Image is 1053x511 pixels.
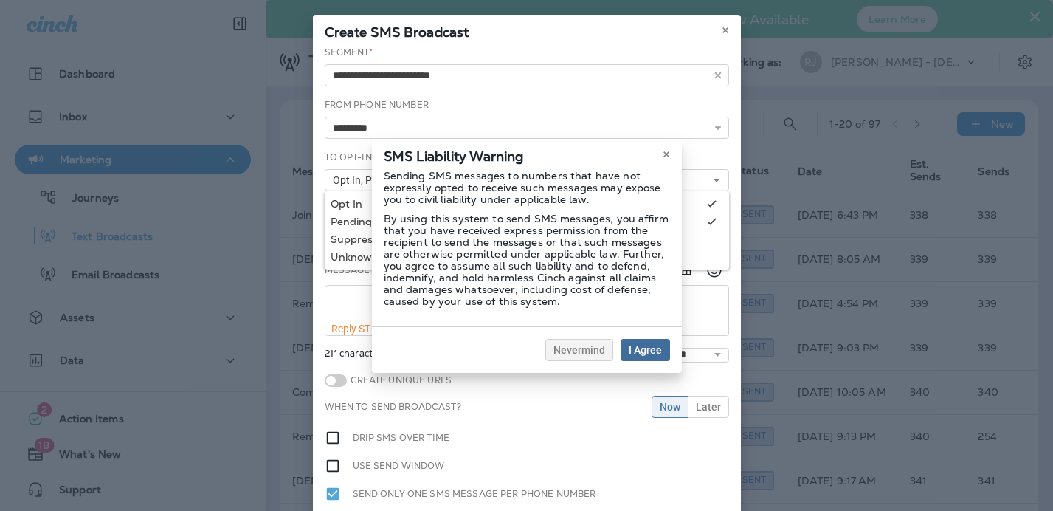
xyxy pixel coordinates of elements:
[384,170,670,205] p: Sending SMS messages to numbers that have not expressly opted to receive such messages may expose...
[629,345,662,355] span: I Agree
[545,339,613,361] button: Nevermind
[384,213,670,307] p: By using this system to send SMS messages, you affirm that you have received express permission f...
[372,139,682,170] div: SMS Liability Warning
[621,339,670,361] button: I Agree
[553,345,605,355] span: Nevermind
